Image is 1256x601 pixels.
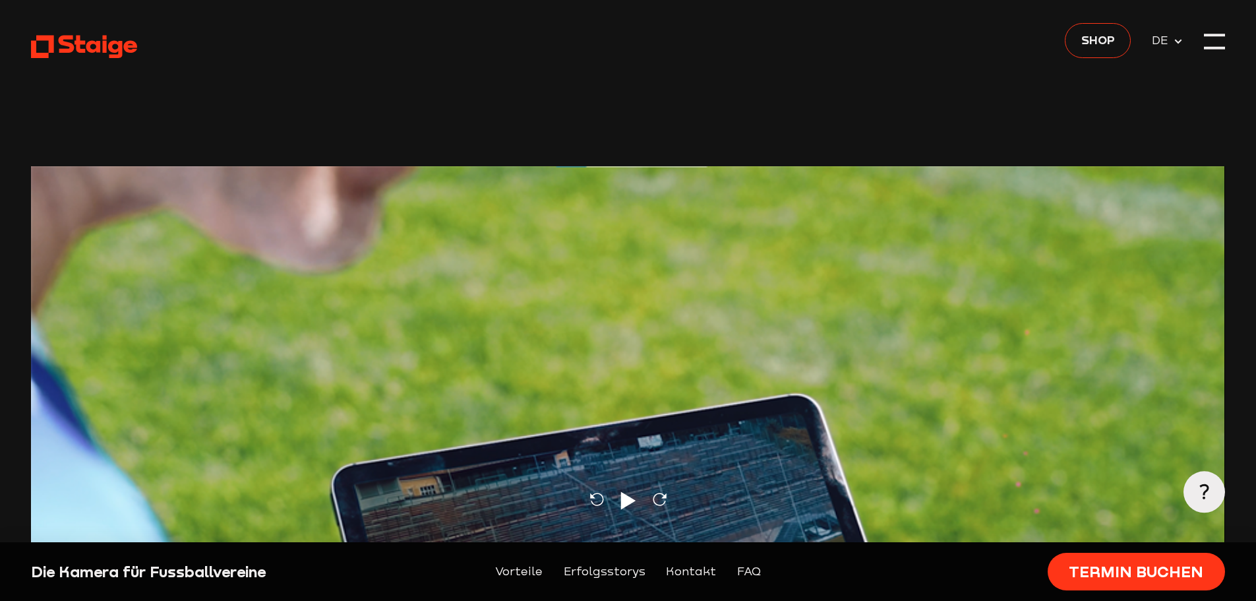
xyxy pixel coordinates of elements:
[564,563,645,581] a: Erfolgsstorys
[31,561,318,583] div: Die Kamera für Fussballvereine
[1048,553,1225,590] a: Termin buchen
[737,563,761,581] a: FAQ
[1081,30,1115,49] span: Shop
[495,563,543,581] a: Vorteile
[666,563,716,581] a: Kontakt
[1065,23,1131,58] a: Shop
[1152,31,1173,49] span: DE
